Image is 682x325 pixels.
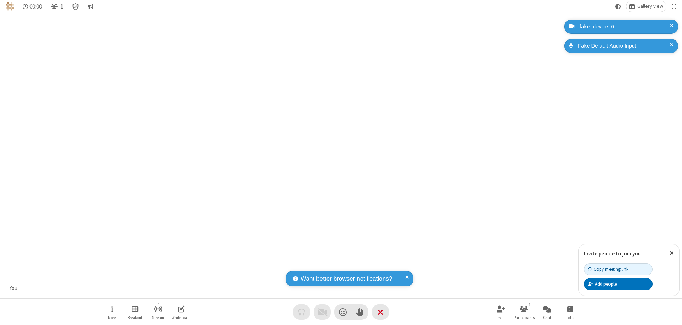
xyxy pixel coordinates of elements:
[584,250,641,257] label: Invite people to join you
[637,4,663,9] span: Gallery view
[108,315,116,320] span: More
[351,304,368,320] button: Raise hand
[513,302,535,322] button: Open participant list
[527,302,533,308] div: 1
[566,315,574,320] span: Polls
[584,263,653,275] button: Copy meeting link
[588,266,628,272] div: Copy meeting link
[128,315,142,320] span: Breakout
[20,1,45,12] div: Timer
[6,2,14,11] img: QA Selenium DO NOT DELETE OR CHANGE
[293,304,310,320] button: Audio problem - check your Internet connection or call by phone
[490,302,511,322] button: Invite participants (⌘+Shift+I)
[559,302,581,322] button: Open poll
[170,302,192,322] button: Open shared whiteboard
[664,244,679,262] button: Close popover
[172,315,191,320] span: Whiteboard
[514,315,535,320] span: Participants
[543,315,551,320] span: Chat
[147,302,169,322] button: Start streaming
[69,1,82,12] div: Meeting details Encryption enabled
[101,302,123,322] button: Open menu
[577,23,673,31] div: fake_device_0
[584,278,653,290] button: Add people
[612,1,624,12] button: Using system theme
[60,3,63,10] span: 1
[124,302,146,322] button: Manage Breakout Rooms
[669,1,680,12] button: Fullscreen
[314,304,331,320] button: Video
[372,304,389,320] button: End or leave meeting
[536,302,558,322] button: Open chat
[152,315,164,320] span: Stream
[7,284,20,292] div: You
[334,304,351,320] button: Send a reaction
[48,1,66,12] button: Open participant list
[29,3,42,10] span: 00:00
[626,1,666,12] button: Change layout
[301,274,392,283] span: Want better browser notifications?
[496,315,505,320] span: Invite
[575,42,673,50] div: Fake Default Audio Input
[85,1,96,12] button: Conversation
